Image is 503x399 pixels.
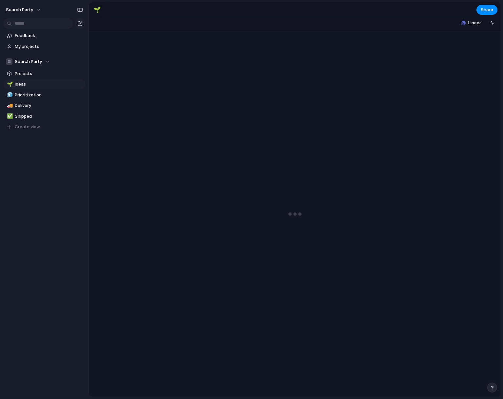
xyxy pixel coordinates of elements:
[15,124,40,130] span: Create view
[7,102,11,110] div: 🚚
[3,42,85,51] a: My projects
[3,31,85,41] a: Feedback
[3,122,85,132] button: Create view
[6,81,12,88] button: 🌱
[458,18,484,28] button: Linear
[6,7,33,13] span: Search Party
[7,112,11,120] div: ✅
[15,70,83,77] span: Projects
[3,5,45,15] button: Search Party
[3,79,85,89] a: 🌱Ideas
[476,5,497,15] button: Share
[6,92,12,98] button: 🧊
[94,5,101,14] div: 🌱
[15,113,83,120] span: Shipped
[15,102,83,109] span: Delivery
[6,102,12,109] button: 🚚
[3,90,85,100] a: 🧊Prioritization
[3,57,85,67] button: Search Party
[3,69,85,79] a: Projects
[6,113,12,120] button: ✅
[15,58,42,65] span: Search Party
[7,91,11,99] div: 🧊
[15,81,83,88] span: Ideas
[7,81,11,88] div: 🌱
[15,32,83,39] span: Feedback
[468,20,481,26] span: Linear
[3,101,85,110] a: 🚚Delivery
[15,43,83,50] span: My projects
[3,111,85,121] a: ✅Shipped
[481,7,493,13] span: Share
[92,5,102,15] button: 🌱
[15,92,83,98] span: Prioritization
